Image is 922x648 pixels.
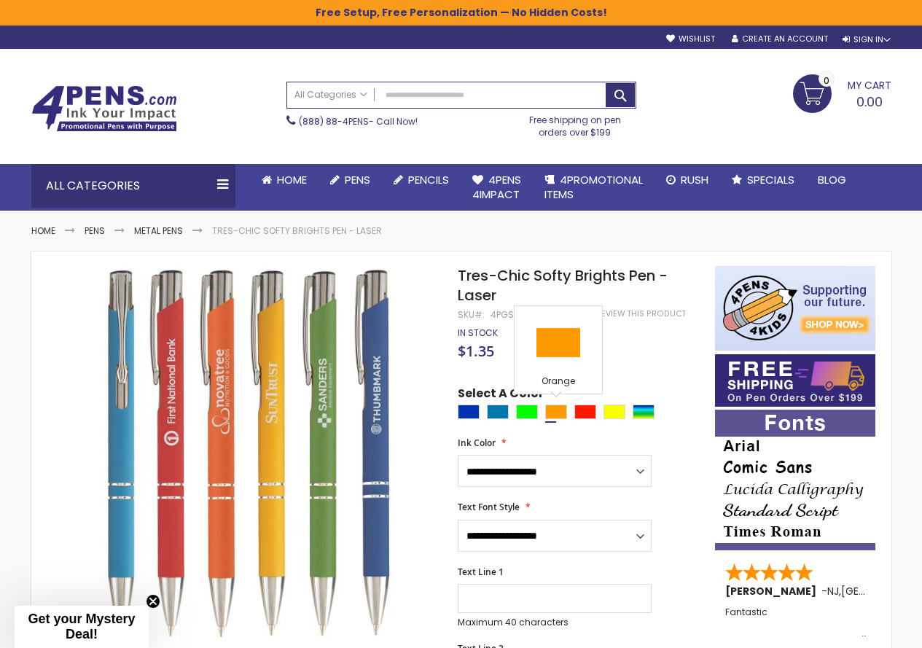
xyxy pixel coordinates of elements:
span: Text Font Style [458,501,520,513]
a: Rush [655,164,720,196]
button: Close teaser [146,594,160,609]
span: Text Line 1 [458,566,504,578]
span: Blog [818,172,846,187]
a: Be the first to review this product [533,308,686,319]
img: 4Pens Custom Pens and Promotional Products [31,85,177,132]
span: 0.00 [856,93,883,111]
img: 4pens 4 kids [715,266,875,351]
span: NJ [827,584,839,598]
div: Assorted [633,405,655,419]
a: 4PROMOTIONALITEMS [533,164,655,211]
div: Aqua [487,405,509,419]
span: All Categories [294,89,367,101]
a: Create an Account [732,34,828,44]
div: 4PGS-LPB [491,309,533,321]
span: 4Pens 4impact [472,172,521,202]
a: All Categories [287,82,375,106]
a: Pens [85,225,105,237]
img: font-personalization-examples [715,410,875,550]
strong: SKU [458,308,485,321]
img: Free shipping on orders over $199 [715,354,875,407]
div: Get your Mystery Deal!Close teaser [15,606,149,648]
div: Free shipping on pen orders over $199 [514,109,636,138]
div: Fantastic [725,607,867,639]
span: Home [277,172,307,187]
span: Pens [345,172,370,187]
a: Home [250,164,319,196]
a: Specials [720,164,806,196]
div: Lime Green [516,405,538,419]
a: (888) 88-4PENS [299,115,369,128]
span: - Call Now! [299,115,418,128]
div: Availability [458,327,498,339]
span: 4PROMOTIONAL ITEMS [544,172,643,202]
div: Orange [545,405,567,419]
img: Tres-Chic Softy Brights Pen - Laser [60,265,439,643]
span: Tres-Chic Softy Brights Pen - Laser [458,265,668,305]
div: All Categories [31,164,235,208]
span: Select A Color [458,386,544,405]
a: Metal Pens [134,225,183,237]
a: Pens [319,164,382,196]
span: Rush [681,172,708,187]
span: [PERSON_NAME] [725,584,821,598]
p: Maximum 40 characters [458,617,652,628]
span: Get your Mystery Deal! [28,612,135,641]
div: Orange [518,375,598,390]
a: Home [31,225,55,237]
div: Bright Red [574,405,596,419]
a: 0.00 0 [793,74,891,111]
span: In stock [458,327,498,339]
span: $1.35 [458,341,494,361]
a: Pencils [382,164,461,196]
li: Tres-Chic Softy Brights Pen - Laser [212,225,382,237]
div: Blue [458,405,480,419]
span: Pencils [408,172,449,187]
span: Specials [747,172,794,187]
div: Yellow [603,405,625,419]
div: Sign In [843,34,891,45]
a: 4Pens4impact [461,164,533,211]
span: Ink Color [458,437,496,449]
a: Blog [806,164,858,196]
a: Wishlist [666,34,715,44]
span: 0 [824,74,829,87]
